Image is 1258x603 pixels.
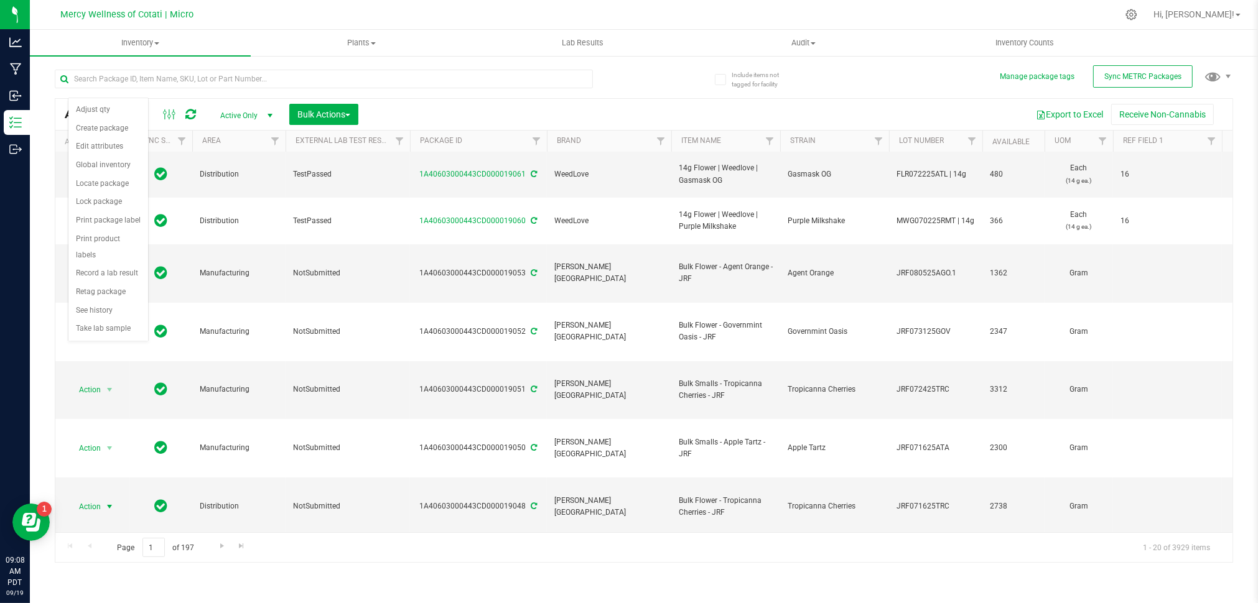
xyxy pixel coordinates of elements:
span: In Sync [155,323,168,340]
span: [PERSON_NAME][GEOGRAPHIC_DATA] [554,378,664,402]
a: Strain [790,136,816,145]
li: Retag package [68,283,148,301]
span: Mercy Wellness of Cotati | Micro [60,9,193,20]
a: Plants [251,30,472,56]
span: Purple Milkshake [788,215,882,227]
a: Available [992,137,1030,146]
a: Package ID [420,136,462,145]
span: Gasmask OG [788,168,882,180]
span: Bulk Smalls - Tropicanna Cherries - JRF [679,378,773,402]
span: Gram [1052,267,1106,279]
span: Distribution [200,500,278,512]
span: Sync from Compliance System [529,216,538,225]
span: Sync from Compliance System [529,170,538,178]
span: select [102,381,118,398]
span: JRF071625ATA [897,442,975,454]
p: 09:08 AM PDT [6,555,24,588]
iframe: Resource center [12,504,50,541]
span: JRF072425TRC [897,384,975,395]
span: 480 [990,168,1037,180]
span: Bulk Actions [297,109,350,119]
a: Item Name [681,136,721,145]
span: In Sync [155,439,168,456]
a: Ref Field 1 [1123,136,1163,145]
span: JRF073125GOV [897,326,975,338]
div: 1A40603000443CD000019048 [408,500,549,512]
span: 14g Flower | Weedlove | Purple Milkshake [679,209,773,232]
p: (14 g ea.) [1052,221,1106,232]
span: 366 [990,215,1037,227]
span: Sync from Compliance System [529,269,538,277]
span: Audit [694,37,913,48]
a: Filter [1201,131,1222,152]
span: Manufacturing [200,384,278,395]
span: [PERSON_NAME][GEOGRAPHIC_DATA] [554,261,664,285]
span: [PERSON_NAME][GEOGRAPHIC_DATA] [554,320,664,343]
li: Take lab sample [68,320,148,338]
a: UOM [1055,136,1071,145]
a: Filter [651,131,671,152]
li: Global inventory [68,156,148,175]
iframe: Resource center unread badge [37,502,52,517]
span: Gram [1052,442,1106,454]
li: Locate package [68,175,148,193]
li: See history [68,301,148,320]
span: Apple Tartz [788,442,882,454]
a: Inventory Counts [914,30,1135,56]
p: 09/19 [6,588,24,597]
span: Sync from Compliance System [529,385,538,394]
span: Hi, [PERSON_NAME]! [1153,9,1234,19]
span: 16 [1121,168,1214,180]
span: Bulk Smalls - Apple Tartz - JRF [679,436,773,460]
span: NotSubmitted [293,326,403,338]
div: 1A40603000443CD000019053 [408,267,549,279]
span: In Sync [155,212,168,229]
inline-svg: Manufacturing [9,63,22,75]
span: Manufacturing [200,326,278,338]
span: Manufacturing [200,267,278,279]
div: Manage settings [1124,9,1139,21]
span: FLR072225ATL | 14g [897,168,975,180]
span: [PERSON_NAME][GEOGRAPHIC_DATA] [554,495,664,518]
span: NotSubmitted [293,500,403,512]
a: Filter [869,131,889,152]
a: External Lab Test Result [296,136,393,145]
span: Each [1052,162,1106,186]
span: 14g Flower | Weedlove | Gasmask OG [679,162,773,186]
a: Filter [172,131,192,152]
li: Lock package [68,193,148,211]
span: Gram [1052,326,1106,338]
span: Action [68,381,101,398]
inline-svg: Inventory [9,116,22,129]
span: Lab Results [545,37,620,48]
a: Filter [1093,131,1113,152]
a: 1A40603000443CD000019061 [420,170,526,178]
a: 1A40603000443CD000019060 [420,216,526,225]
span: 2738 [990,500,1037,512]
span: 1362 [990,267,1037,279]
span: [PERSON_NAME][GEOGRAPHIC_DATA] [554,436,664,460]
a: Filter [962,131,982,152]
div: 1A40603000443CD000019052 [408,326,549,338]
inline-svg: Analytics [9,36,22,48]
span: Distribution [200,168,278,180]
span: Tropicanna Cherries [788,384,882,395]
span: Sync METRC Packages [1104,72,1181,81]
span: select [102,440,118,457]
span: TestPassed [293,215,403,227]
button: Manage package tags [1000,71,1074,82]
span: select [102,498,118,515]
span: WeedLove [554,168,664,180]
a: Go to the next page [213,538,231,555]
a: Sync Status [140,136,188,145]
li: Edit attributes [68,137,148,156]
span: Each [1052,209,1106,232]
span: In Sync [155,497,168,515]
span: NotSubmitted [293,384,403,395]
li: Print product labels [68,230,148,264]
a: Filter [389,131,410,152]
a: Go to the last page [233,538,251,555]
span: Gram [1052,384,1106,395]
a: Filter [526,131,547,152]
span: 3312 [990,384,1037,395]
